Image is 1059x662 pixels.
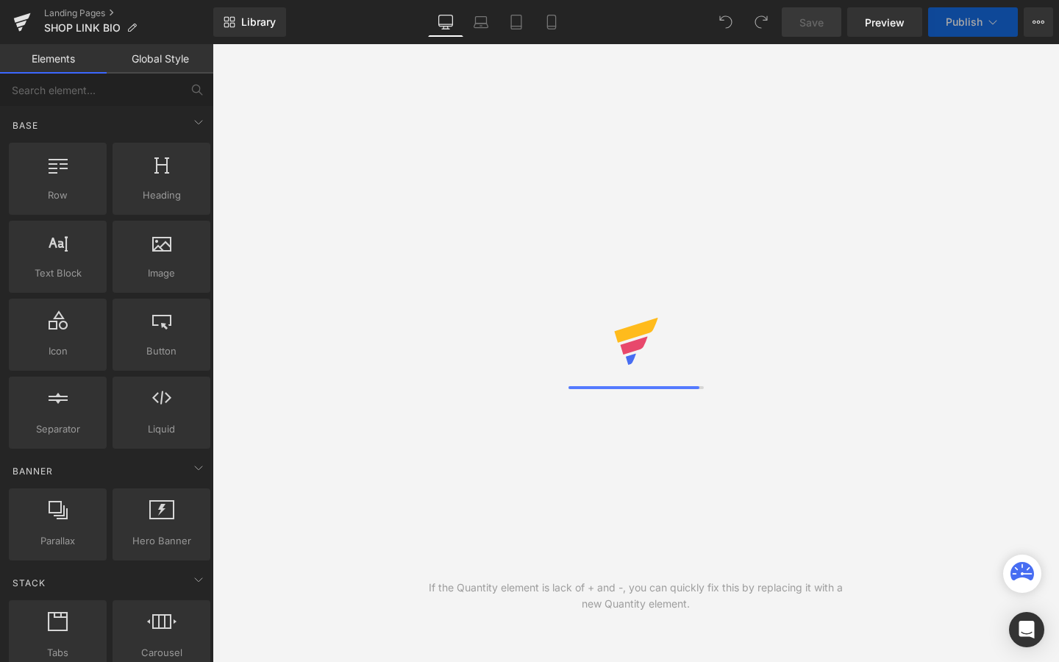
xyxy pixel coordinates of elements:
[117,421,206,437] span: Liquid
[499,7,534,37] a: Tablet
[946,16,983,28] span: Publish
[1024,7,1053,37] button: More
[13,421,102,437] span: Separator
[117,533,206,549] span: Hero Banner
[463,7,499,37] a: Laptop
[117,645,206,661] span: Carousel
[11,576,47,590] span: Stack
[11,464,54,478] span: Banner
[13,533,102,549] span: Parallax
[847,7,922,37] a: Preview
[44,7,213,19] a: Landing Pages
[117,266,206,281] span: Image
[746,7,776,37] button: Redo
[44,22,121,34] span: SHOP LINK BIO
[241,15,276,29] span: Library
[13,645,102,661] span: Tabs
[107,44,213,74] a: Global Style
[117,344,206,359] span: Button
[13,266,102,281] span: Text Block
[13,188,102,203] span: Row
[1009,612,1044,647] div: Open Intercom Messenger
[711,7,741,37] button: Undo
[424,580,848,612] div: If the Quantity element is lack of + and -, you can quickly fix this by replacing it with a new Q...
[534,7,569,37] a: Mobile
[11,118,40,132] span: Base
[928,7,1018,37] button: Publish
[799,15,824,30] span: Save
[117,188,206,203] span: Heading
[13,344,102,359] span: Icon
[865,15,905,30] span: Preview
[213,7,286,37] a: New Library
[428,7,463,37] a: Desktop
